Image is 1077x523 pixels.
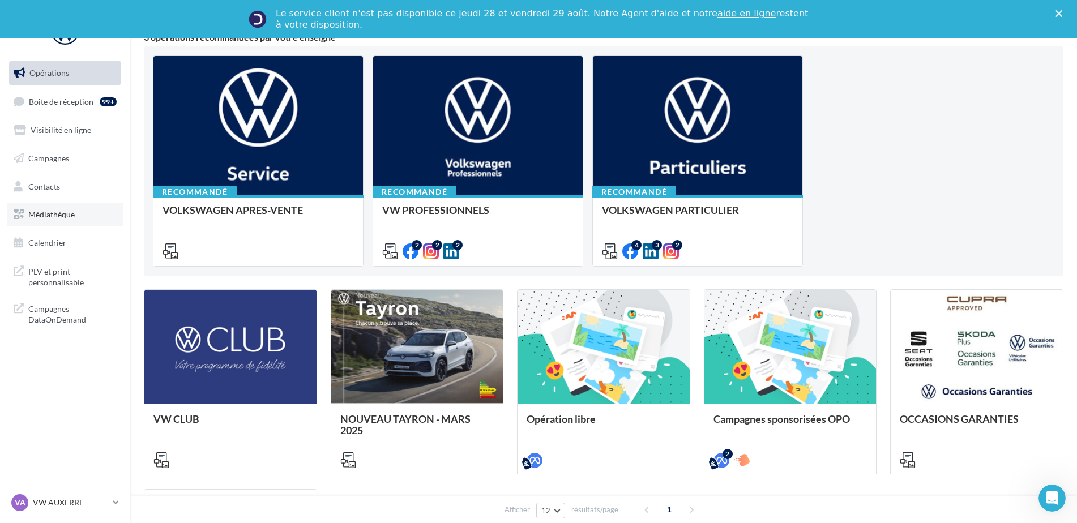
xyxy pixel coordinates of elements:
[340,413,471,436] span: NOUVEAU TAYRON - MARS 2025
[536,503,565,518] button: 12
[7,259,123,293] a: PLV et print personnalisable
[527,413,596,425] span: Opération libre
[631,240,642,250] div: 4
[153,413,199,425] span: VW CLUB
[717,8,776,19] a: aide en ligne
[29,96,93,106] span: Boîte de réception
[29,68,69,78] span: Opérations
[7,203,123,226] a: Médiathèque
[432,240,442,250] div: 2
[7,297,123,330] a: Campagnes DataOnDemand
[28,181,60,191] span: Contacts
[144,33,1063,42] div: 3 opérations recommandées par votre enseigne
[672,240,682,250] div: 2
[571,504,618,515] span: résultats/page
[660,500,678,518] span: 1
[505,504,530,515] span: Afficher
[15,497,25,508] span: VA
[1055,10,1067,17] div: Fermer
[723,449,733,459] div: 2
[7,175,123,199] a: Contacts
[652,240,662,250] div: 3
[1038,485,1066,512] iframe: Intercom live chat
[373,186,456,198] div: Recommandé
[153,186,237,198] div: Recommandé
[592,186,676,198] div: Recommandé
[7,61,123,85] a: Opérations
[9,492,121,513] a: VA VW AUXERRE
[412,240,422,250] div: 2
[33,497,108,508] p: VW AUXERRE
[713,413,850,425] span: Campagnes sponsorisées OPO
[452,240,463,250] div: 2
[541,506,551,515] span: 12
[28,264,117,288] span: PLV et print personnalisable
[276,8,810,31] div: Le service client n'est pas disponible ce jeudi 28 et vendredi 29 août. Notre Agent d'aide et not...
[28,209,75,219] span: Médiathèque
[7,118,123,142] a: Visibilité en ligne
[382,204,489,216] span: VW PROFESSIONNELS
[7,89,123,114] a: Boîte de réception99+
[28,153,69,163] span: Campagnes
[900,413,1019,425] span: OCCASIONS GARANTIES
[28,301,117,325] span: Campagnes DataOnDemand
[602,204,739,216] span: VOLKSWAGEN PARTICULIER
[249,10,267,28] img: Profile image for Service-Client
[100,97,117,106] div: 99+
[7,147,123,170] a: Campagnes
[31,125,91,135] span: Visibilité en ligne
[7,231,123,255] a: Calendrier
[163,204,303,216] span: VOLKSWAGEN APRES-VENTE
[28,238,66,247] span: Calendrier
